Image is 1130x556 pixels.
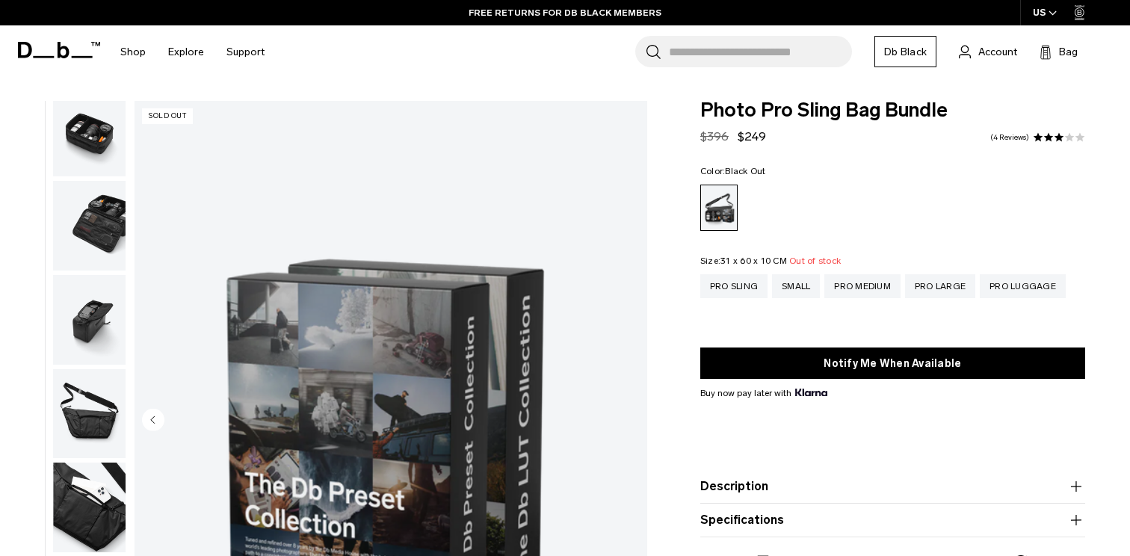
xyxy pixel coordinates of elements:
[469,6,661,19] a: FREE RETURNS FOR DB BLACK MEMBERS
[52,368,126,460] button: Photo Pro Sling Bag Bundle
[53,369,126,459] img: Photo Pro Sling Bag Bundle
[700,129,729,143] s: $396
[700,347,1085,379] button: Notify Me When Available
[980,274,1066,298] a: Pro Luggage
[53,275,126,365] img: Photo Pro Sling Bag Bundle
[52,180,126,271] button: Photo Pro Sling Bag Bundle
[700,167,766,176] legend: Color:
[109,25,276,78] nav: Main Navigation
[978,44,1017,60] span: Account
[874,36,936,67] a: Db Black
[772,274,820,298] a: Small
[720,256,787,266] span: 31 x 60 x 10 CM
[959,43,1017,61] a: Account
[700,185,738,231] a: Black Out
[905,274,975,298] a: Pro Large
[1059,44,1078,60] span: Bag
[52,86,126,177] button: Photo Pro Sling Bag Bundle
[789,256,841,266] span: Out of stock
[53,87,126,176] img: Photo Pro Sling Bag Bundle
[700,478,1085,495] button: Description
[700,386,827,400] span: Buy now pay later with
[990,134,1029,141] a: 4 reviews
[52,274,126,365] button: Photo Pro Sling Bag Bundle
[120,25,146,78] a: Shop
[700,511,1085,529] button: Specifications
[1040,43,1078,61] button: Bag
[168,25,204,78] a: Explore
[700,274,768,298] a: Pro Sling
[53,463,126,552] img: Photo Pro Sling Bag Bundle
[142,108,193,124] p: Sold Out
[824,274,901,298] a: Pro Medium
[795,389,827,396] img: {"height" => 20, "alt" => "Klarna"}
[142,408,164,433] button: Previous slide
[725,166,765,176] span: Black Out
[700,101,1085,120] span: Photo Pro Sling Bag Bundle
[738,129,766,143] span: $249
[53,181,126,271] img: Photo Pro Sling Bag Bundle
[700,256,841,265] legend: Size:
[226,25,265,78] a: Support
[52,462,126,553] button: Photo Pro Sling Bag Bundle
